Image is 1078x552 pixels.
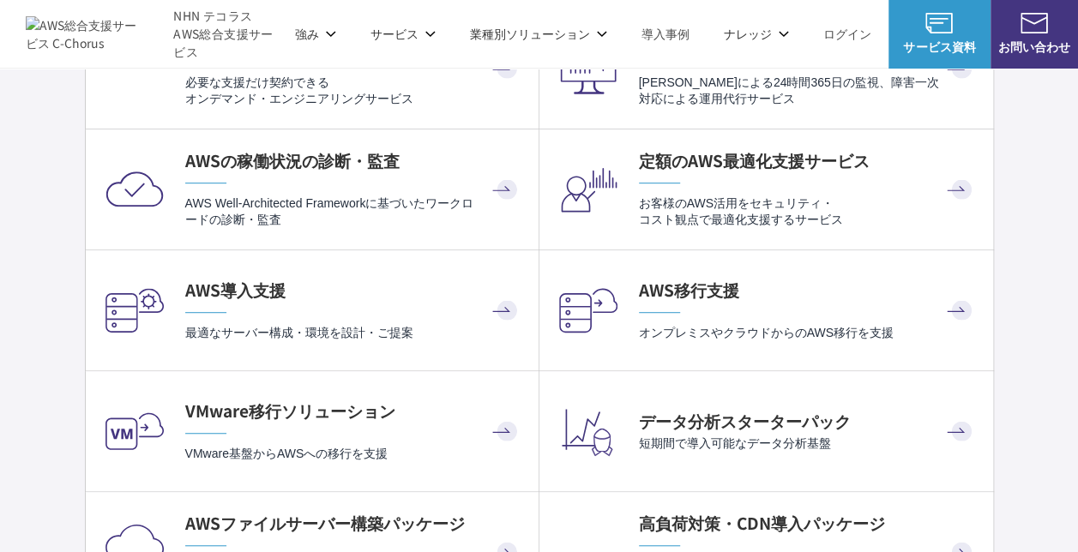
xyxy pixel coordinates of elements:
[185,325,521,341] p: 最適なサーバー構成・環境を設計・ご提案
[86,250,539,370] a: AWS導入支援 最適なサーバー構成・環境を設計・ご提案
[925,13,953,33] img: AWS総合支援サービス C-Chorus サービス資料
[639,325,976,341] p: オンプレミスやクラウドからのAWS移行を支援
[539,250,993,370] a: AWS移行支援 オンプレミスやクラウドからのAWS移行を支援
[539,371,993,491] a: データ分析スターターパック 短期間で導入可能なデータ分析基盤
[185,279,521,302] h4: AWS導入支援
[639,149,976,172] h4: 定額のAWS最適化支援サービス
[86,371,539,491] a: VMware移行ソリューション VMware基盤からAWSへの移行を支援
[173,7,277,61] span: NHN テコラス AWS総合支援サービス
[185,75,521,108] p: 必要な支援だけ契約できる オンデマンド・エンジニアリングサービス
[26,16,148,52] img: AWS総合支援サービス C-Chorus
[1021,13,1048,33] img: お問い合わせ
[991,38,1078,56] span: お問い合わせ
[639,195,976,229] p: お客様のAWS活用をセキュリティ・ コスト観点で最適化支援するサービス
[639,512,976,535] h4: 高負荷対策・CDN導入パッケージ
[639,279,976,302] h4: AWS移行支援
[639,75,976,108] p: [PERSON_NAME]による24時間365日の監視、障害一次対応による運用代行サービス
[295,25,336,43] p: 強み
[539,129,993,249] a: 定額のAWS最適化支援サービス お客様のAWS活用をセキュリティ・コスト観点で最適化支援するサービス
[185,512,521,535] h4: AWSファイルサーバー構築パッケージ
[724,25,789,43] p: ナレッジ
[185,149,521,172] h4: AWSの稼働状況の診断・監査
[639,410,976,433] h4: データ分析スターターパック
[888,38,991,56] span: サービス資料
[26,7,278,61] a: AWS総合支援サービス C-Chorus NHN テコラスAWS総合支援サービス
[185,446,521,462] p: VMware基盤からAWSへの移行を支援
[823,25,871,43] a: ログイン
[470,25,607,43] p: 業種別ソリューション
[185,195,521,229] p: AWS Well-Architected Frameworkに基づいたワークロードの診断・監査
[185,399,521,423] h4: VMware移行ソリューション
[86,129,539,249] a: AWSの稼働状況の診断・監査 AWS Well-Architected Frameworkに基づいたワークロードの診断・監査
[370,25,436,43] p: サービス
[639,435,976,452] p: 短期間で導入可能なデータ分析基盤
[641,25,690,43] a: 導入事例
